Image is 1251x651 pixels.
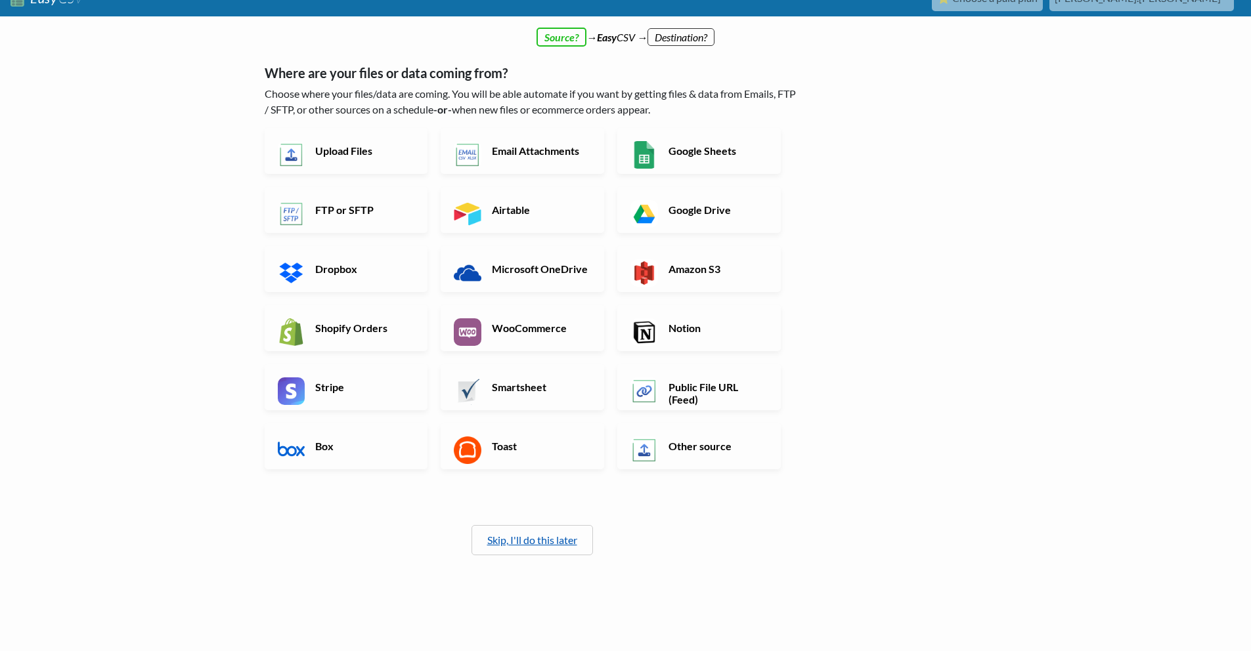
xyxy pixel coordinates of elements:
a: Microsoft OneDrive [441,246,604,292]
img: Shopify App & API [278,318,305,346]
h6: Other source [665,440,768,452]
h6: Microsoft OneDrive [489,262,592,275]
h6: Google Drive [665,203,768,216]
img: FTP or SFTP App & API [278,200,305,228]
h6: Public File URL (Feed) [665,381,768,406]
a: Public File URL (Feed) [617,364,781,410]
img: Amazon S3 App & API [630,259,658,287]
h6: Email Attachments [489,144,592,157]
h6: Smartsheet [489,381,592,393]
img: WooCommerce App & API [454,318,481,346]
h6: Shopify Orders [312,322,415,334]
img: Other Source App & API [630,436,658,464]
a: Smartsheet [441,364,604,410]
img: Smartsheet App & API [454,377,481,405]
img: Dropbox App & API [278,259,305,287]
a: Email Attachments [441,128,604,174]
a: Amazon S3 [617,246,781,292]
h6: Airtable [489,203,592,216]
img: Notion App & API [630,318,658,346]
h6: Box [312,440,415,452]
h6: Upload Files [312,144,415,157]
a: Dropbox [265,246,428,292]
h6: Toast [489,440,592,452]
p: Choose where your files/data are coming. You will be able automate if you want by getting files &... [265,86,800,117]
h6: Amazon S3 [665,262,768,275]
h6: WooCommerce [489,322,592,334]
a: WooCommerce [441,305,604,351]
a: Skip, I'll do this later [487,534,577,546]
h6: Dropbox [312,262,415,275]
a: Upload Files [265,128,428,174]
h6: Notion [665,322,768,334]
img: Toast App & API [454,436,481,464]
h5: Where are your files or data coming from? [265,65,800,81]
a: Google Drive [617,187,781,233]
a: Notion [617,305,781,351]
a: Toast [441,423,604,469]
img: Box App & API [278,436,305,464]
img: Email New CSV or XLSX File App & API [454,141,481,169]
div: → CSV → [252,16,1000,45]
img: Upload Files App & API [278,141,305,169]
h6: Google Sheets [665,144,768,157]
img: Microsoft OneDrive App & API [454,259,481,287]
a: Shopify Orders [265,305,428,351]
a: Airtable [441,187,604,233]
img: Google Sheets App & API [630,141,658,169]
a: Box [265,423,428,469]
a: Stripe [265,364,428,410]
h6: FTP or SFTP [312,203,415,216]
h6: Stripe [312,381,415,393]
a: Google Sheets [617,128,781,174]
img: Public File URL App & API [630,377,658,405]
a: FTP or SFTP [265,187,428,233]
b: -or- [433,103,452,115]
img: Google Drive App & API [630,200,658,228]
img: Airtable App & API [454,200,481,228]
a: Other source [617,423,781,469]
img: Stripe App & API [278,377,305,405]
